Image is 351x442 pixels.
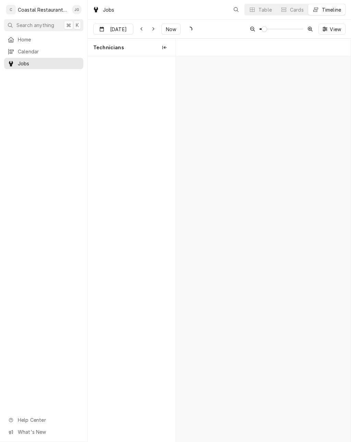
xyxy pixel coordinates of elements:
button: Search anything⌘K [4,19,83,31]
div: Timeline [322,6,341,13]
span: K [76,22,79,29]
button: View [318,24,346,35]
span: View [328,26,342,33]
a: Jobs [4,58,83,69]
span: Technicians [93,44,124,51]
button: Open search [231,4,242,15]
div: normal [176,56,351,442]
span: Home [18,36,80,43]
a: Home [4,34,83,45]
div: left [88,56,175,442]
div: Coastal Restaurant Repair [18,6,68,13]
a: Go to Help Center [4,414,83,426]
button: Now [161,24,181,35]
div: Technicians column. SPACE for context menu [88,39,175,56]
span: What's New [18,428,79,435]
span: ⌘ [66,22,71,29]
span: Now [165,26,178,33]
a: Calendar [4,46,83,57]
div: C [6,5,16,14]
div: Cards [290,6,304,13]
div: JG [72,5,82,14]
a: Go to What's New [4,426,83,438]
span: Help Center [18,416,79,424]
div: Table [258,6,272,13]
span: Calendar [18,48,80,55]
div: James Gatton's Avatar [72,5,82,14]
span: Search anything [16,22,54,29]
span: Jobs [18,60,80,67]
button: [DATE] [93,24,133,35]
